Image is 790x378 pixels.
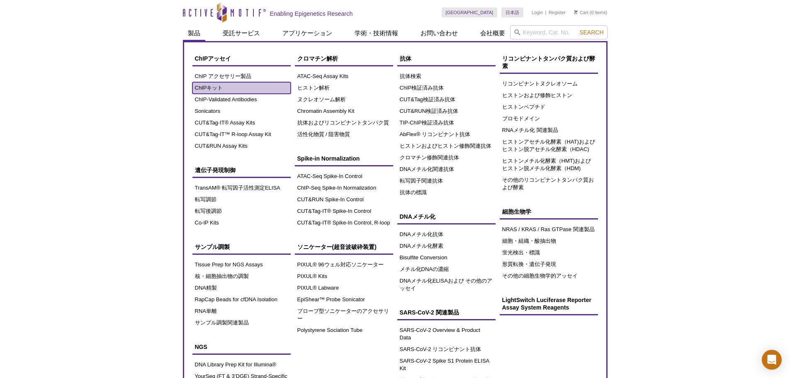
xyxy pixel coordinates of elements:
[192,259,291,271] a: Tissue Prep for NGS Assays
[397,344,496,355] a: SARS-CoV-2 リコンビナント抗体
[397,187,496,198] a: 抗体の標識
[500,155,598,174] a: ヒストンメチル化酵素（HMT)およびヒストン脱メチル化酵素（HDM)
[532,10,543,15] a: Login
[195,344,207,350] span: NGS
[397,355,496,374] a: SARS-CoV-2 Spike S1 Protein ELISA Kit
[574,7,608,17] li: (0 items)
[195,55,231,62] span: ChIPアッセイ
[400,213,435,220] span: DNAメチル化
[192,305,291,317] a: RNA単離
[397,263,496,275] a: メチル化DNAの濃縮
[192,317,291,329] a: サンプル調製関連製品
[500,259,598,270] a: 形質転換・遺伝子発現
[500,292,598,315] a: LightSwitch Luciferase Reporter Assay System Reagents
[192,51,291,66] a: ChIPアッセイ
[500,224,598,235] a: NRAS / KRAS / Ras GTPase 関連製品
[192,359,291,371] a: DNA Library Prep Kit for Illumina®
[192,82,291,94] a: ChIPキット
[500,90,598,101] a: ヒストンおよび修飾ヒストン
[192,182,291,194] a: TransAM® 転写因子活性測定ELISA
[192,140,291,152] a: CUT&RUN Assay Kits
[295,71,393,82] a: ATAC-Seq Assay Kits
[500,101,598,113] a: ヒストンペプチド
[192,217,291,229] a: Co-IP Kits
[577,29,606,36] button: Search
[574,10,578,14] img: Your Cart
[579,29,603,36] span: Search
[501,7,523,17] a: 日本語
[295,82,393,94] a: ヒストン解析
[295,217,393,229] a: CUT&Tag-IT® Spike-In Control, R-loop
[500,235,598,247] a: 細胞・組織・酸抽出物
[195,244,230,250] span: サンプル調製
[192,105,291,117] a: Sonicators
[545,7,547,17] li: |
[502,208,531,215] span: 細胞生物学
[500,136,598,155] a: ヒストンアセチル化酵素（HAT)およびヒストン脱アセチル化酵素（HDAC)
[397,129,496,140] a: AbFlex® リコンビナント抗体
[192,205,291,217] a: 転写後調節
[192,194,291,205] a: 転写調節
[475,25,510,41] a: 会社概要
[295,117,393,129] a: 抗体およびリコンビナントタンパク質
[416,25,463,41] a: お問い合わせ
[397,240,496,252] a: DNAメチル化酵素
[192,129,291,140] a: CUT&Tag-IT™ R-loop Assay Kit
[397,229,496,240] a: DNAメチル化抗体
[500,124,598,136] a: RNAメチル化 関連製品
[549,10,566,15] a: Register
[397,163,496,175] a: DNAメチル化関連抗体
[297,55,338,62] span: クロマチン解析
[295,205,393,217] a: CUT&Tag-IT® Spike-In Control
[397,82,496,94] a: ChIP検証済み抗体
[397,305,496,320] a: SARS-CoV-2 関連製品
[500,51,598,74] a: リコンビナントタンパク質および酵素
[277,25,337,41] a: アプリケーション
[500,174,598,193] a: その他のリコンビナントタンパク質および酵素
[295,151,393,166] a: Spike-in Normalization
[295,239,393,255] a: ソニケーター(超音波破砕装置)
[295,105,393,117] a: Chromatin Assembly Kit
[295,129,393,140] a: 活性化物質 / 阻害物質
[500,204,598,219] a: 細胞生物学
[397,51,496,66] a: 抗体
[295,271,393,282] a: PIXUL® Kits
[500,247,598,259] a: 蛍光検出・標識
[195,167,236,173] span: 遺伝子発現制御
[295,324,393,336] a: Polystyrene Sociation Tube
[397,94,496,105] a: CUT&Tag検証済み抗体
[400,309,459,316] span: SARS-CoV-2 関連製品
[502,55,595,69] span: リコンビナントタンパク質および酵素
[192,71,291,82] a: ChIP アクセサリー製品
[397,209,496,224] a: DNAメチル化
[397,140,496,152] a: ヒストンおよびヒストン修飾関連抗体
[183,25,205,41] a: 製品
[442,7,498,17] a: [GEOGRAPHIC_DATA]
[270,10,353,17] h2: Enabling Epigenetics Research
[192,294,291,305] a: RapCap Beads for cfDNA Isolation
[295,282,393,294] a: PIXUL® Labware
[295,194,393,205] a: CUT&RUN Spike-In Control
[397,117,496,129] a: TIP-ChIP検証済み抗体
[762,350,782,370] div: Open Intercom Messenger
[192,117,291,129] a: CUT&Tag-IT® Assay Kits
[500,270,598,282] a: その他の細胞生物学的アッセイ
[500,78,598,90] a: リコンビナントヌクレオソーム
[297,155,360,162] span: Spike-in Normalization
[397,175,496,187] a: 転写因子関連抗体
[295,171,393,182] a: ATAC-Seq Spike-In Control
[397,152,496,163] a: クロマチン修飾関連抗体
[574,10,588,15] a: Cart
[397,71,496,82] a: 抗体検索
[192,271,291,282] a: 核・細胞抽出物の調製
[295,305,393,324] a: プローブ型ソニケーターのアクセサリー
[192,339,291,355] a: NGS
[510,25,608,39] input: Keyword, Cat. No.
[397,105,496,117] a: CUT&RUN検証済み抗体
[397,252,496,263] a: Bisulfite Conversion
[397,324,496,344] a: SARS-CoV-2 Overview & Product Data
[295,51,393,66] a: クロマチン解析
[502,297,591,311] span: LightSwitch Luciferase Reporter Assay System Reagents
[500,113,598,124] a: ブロモドメイン
[192,282,291,294] a: DNA精製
